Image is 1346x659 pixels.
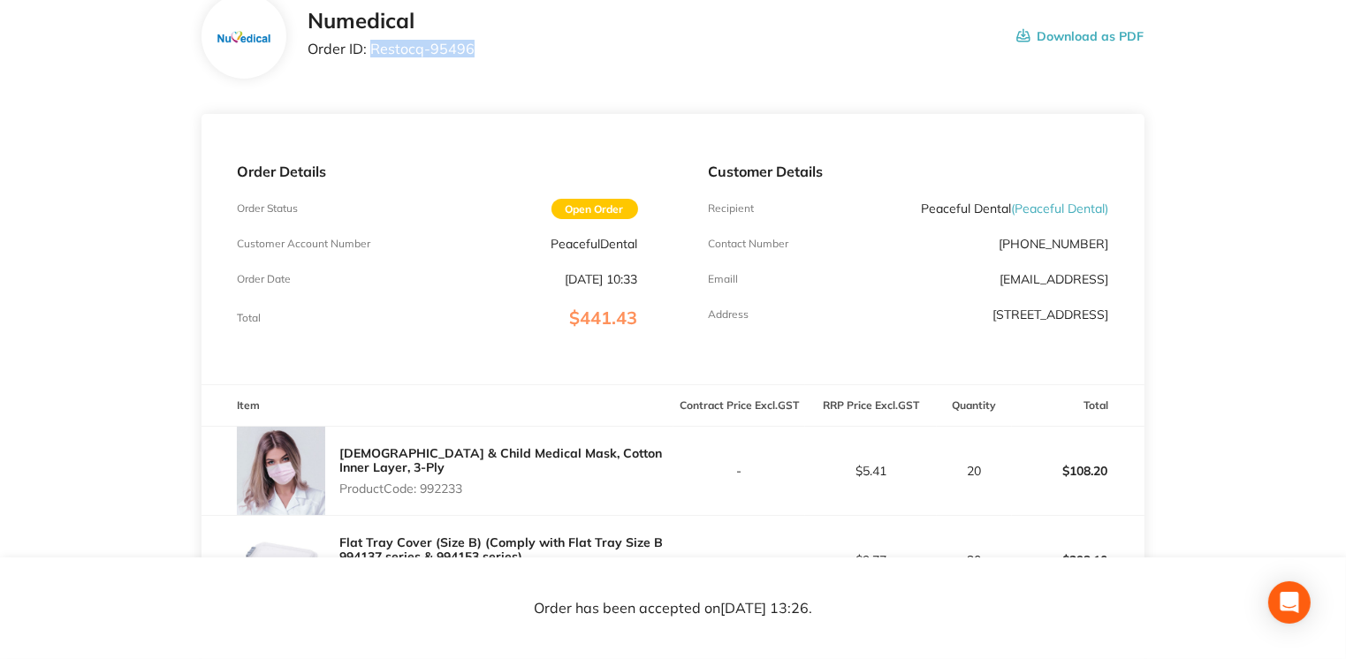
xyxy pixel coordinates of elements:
[938,464,1011,478] p: 20
[551,237,638,251] p: PeacefulDental
[709,273,739,285] p: Emaill
[1012,201,1109,216] span: ( Peaceful Dental )
[237,238,370,250] p: Customer Account Number
[709,308,749,321] p: Address
[308,41,475,57] p: Order ID: Restocq- 95496
[673,385,805,427] th: Contract Price Excl. GST
[709,202,755,215] p: Recipient
[237,312,261,324] p: Total
[674,553,804,567] p: -
[237,427,325,515] img: ZnNjZ2Fpag
[1013,450,1143,492] p: $108.20
[237,273,291,285] p: Order Date
[1000,271,1109,287] a: [EMAIL_ADDRESS]
[339,534,663,564] a: Flat Tray Cover (Size B) (Comply with Flat Tray Size B 994137 series & 994153 series)
[570,307,638,329] span: $441.43
[993,307,1109,322] p: [STREET_ADDRESS]
[339,445,662,475] a: [DEMOGRAPHIC_DATA] & Child Medical Mask, Cotton Inner Layer, 3-Ply
[709,163,1109,179] p: Customer Details
[1013,539,1143,581] p: $293.10
[922,201,1109,216] p: Peaceful Dental
[1012,385,1144,427] th: Total
[202,385,673,427] th: Item
[806,464,936,478] p: $5.41
[237,163,637,179] p: Order Details
[551,199,638,219] span: Open Order
[308,9,475,34] h2: Numedical
[674,464,804,478] p: -
[937,385,1012,427] th: Quantity
[1016,9,1144,64] button: Download as PDF
[534,601,812,617] p: Order has been accepted on [DATE] 13:26 .
[216,27,273,47] img: bTgzdmk4dA
[237,516,325,604] img: YXlpODk4bw
[709,238,789,250] p: Contact Number
[938,553,1011,567] p: 30
[237,202,298,215] p: Order Status
[806,553,936,567] p: $9.77
[805,385,937,427] th: RRP Price Excl. GST
[339,481,673,496] p: Product Code: 992233
[1268,581,1311,624] div: Open Intercom Messenger
[566,272,638,286] p: [DATE] 10:33
[1000,237,1109,251] p: [PHONE_NUMBER]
